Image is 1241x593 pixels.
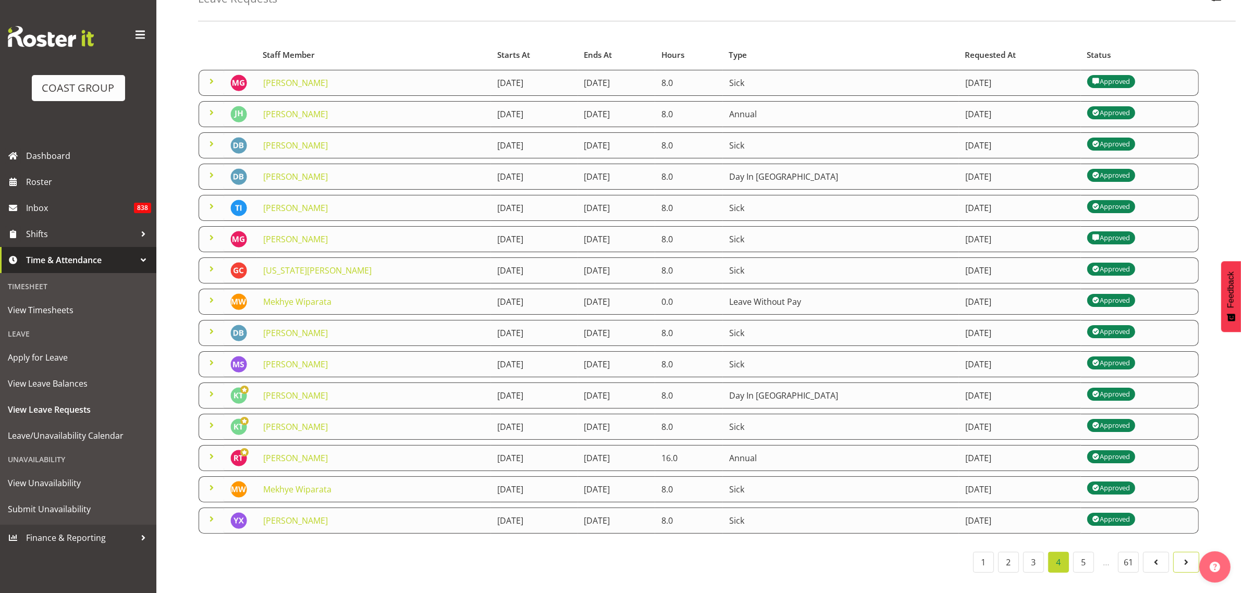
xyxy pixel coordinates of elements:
span: Roster [26,174,151,190]
div: Approved [1092,513,1130,525]
td: [DATE] [491,476,578,502]
a: Mekhye Wiparata [263,484,331,495]
div: Approved [1092,263,1130,275]
div: COAST GROUP [42,80,115,96]
td: Sick [723,257,959,283]
div: Approved [1092,419,1130,431]
td: [DATE] [959,382,1081,409]
td: [DATE] [491,132,578,158]
img: mekhye-wiparata10797.jpg [230,293,247,310]
td: [DATE] [578,257,656,283]
img: martin-gorzeman9478.jpg [230,231,247,248]
td: [DATE] [578,289,656,315]
td: [DATE] [578,226,656,252]
div: Approved [1092,294,1130,306]
img: darryl-burns1277.jpg [230,168,247,185]
img: help-xxl-2.png [1210,562,1220,572]
td: Sick [723,476,959,502]
span: Dashboard [26,148,151,164]
img: mekhye-wiparata10797.jpg [230,481,247,498]
span: View Unavailability [8,475,149,491]
td: Sick [723,320,959,346]
img: darryl-burns1277.jpg [230,137,247,154]
img: georgia-costain9019.jpg [230,262,247,279]
td: [DATE] [491,414,578,440]
div: Approved [1092,481,1130,494]
a: [PERSON_NAME] [263,515,328,526]
div: Starts At [497,49,572,61]
button: Feedback - Show survey [1221,261,1241,332]
img: maria-scarabino1133.jpg [230,356,247,373]
a: [PERSON_NAME] [263,390,328,401]
a: [PERSON_NAME] [263,77,328,89]
div: Staff Member [263,49,485,61]
td: Sick [723,226,959,252]
td: 0.0 [655,289,722,315]
td: Sick [723,195,959,221]
td: [DATE] [578,164,656,190]
div: Approved [1092,106,1130,119]
a: [PERSON_NAME] [263,108,328,120]
span: Finance & Reporting [26,530,136,546]
img: yunlin-xie3363.jpg [230,512,247,529]
img: kade-tiatia1141.jpg [230,418,247,435]
td: [DATE] [578,351,656,377]
td: [DATE] [578,382,656,409]
div: Timesheet [3,276,154,297]
a: Submit Unavailability [3,496,154,522]
td: Sick [723,70,959,96]
td: 8.0 [655,382,722,409]
td: 8.0 [655,226,722,252]
a: 3 [1023,552,1044,573]
td: [DATE] [491,164,578,190]
a: 2 [998,552,1019,573]
td: [DATE] [578,101,656,127]
td: [DATE] [578,320,656,346]
td: [DATE] [959,289,1081,315]
div: Hours [661,49,717,61]
td: [DATE] [491,351,578,377]
img: martin-gorzeman9478.jpg [230,75,247,91]
div: Approved [1092,75,1130,88]
td: [DATE] [959,445,1081,471]
td: [DATE] [491,382,578,409]
a: View Unavailability [3,470,154,496]
td: [DATE] [959,414,1081,440]
img: kade-tiatia1141.jpg [230,387,247,404]
td: Sick [723,414,959,440]
span: View Leave Balances [8,376,149,391]
td: [DATE] [959,132,1081,158]
td: 8.0 [655,101,722,127]
td: [DATE] [959,320,1081,346]
td: [DATE] [959,476,1081,502]
td: [DATE] [491,289,578,315]
a: [PERSON_NAME] [263,452,328,464]
a: [PERSON_NAME] [263,327,328,339]
img: Rosterit website logo [8,26,94,47]
td: 8.0 [655,320,722,346]
a: [PERSON_NAME] [263,202,328,214]
td: [DATE] [491,257,578,283]
td: Annual [723,445,959,471]
div: Unavailability [3,449,154,470]
td: [DATE] [491,70,578,96]
td: 8.0 [655,257,722,283]
td: 8.0 [655,164,722,190]
img: jackson-howsan1256.jpg [230,106,247,122]
a: 61 [1118,552,1139,573]
span: Inbox [26,200,134,216]
td: Sick [723,351,959,377]
td: [DATE] [491,445,578,471]
td: [DATE] [491,508,578,534]
td: [DATE] [959,195,1081,221]
span: 838 [134,203,151,213]
div: Type [729,49,953,61]
div: Approved [1092,138,1130,150]
td: 8.0 [655,132,722,158]
span: Shifts [26,226,136,242]
td: [DATE] [578,508,656,534]
td: [DATE] [578,414,656,440]
a: [US_STATE][PERSON_NAME] [263,265,372,276]
span: View Leave Requests [8,402,149,417]
td: 16.0 [655,445,722,471]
